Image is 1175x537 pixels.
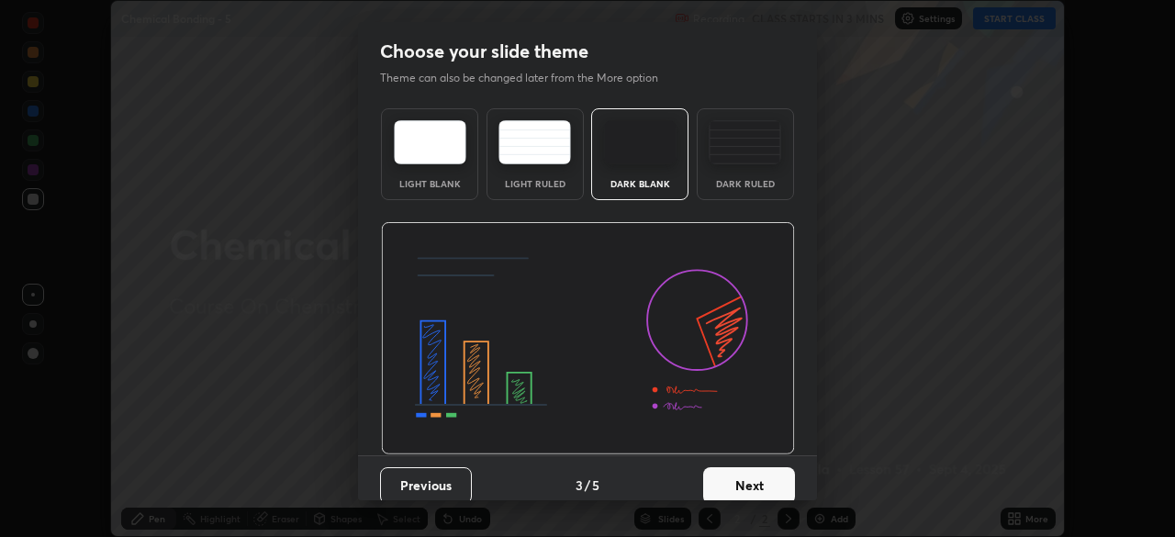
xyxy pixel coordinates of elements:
div: Light Ruled [498,179,572,188]
img: darkThemeBanner.d06ce4a2.svg [381,222,795,455]
h4: 5 [592,475,599,495]
img: lightTheme.e5ed3b09.svg [394,120,466,164]
p: Theme can also be changed later from the More option [380,70,677,86]
img: lightRuledTheme.5fabf969.svg [498,120,571,164]
img: darkTheme.f0cc69e5.svg [604,120,677,164]
button: Next [703,467,795,504]
div: Dark Blank [603,179,677,188]
img: darkRuledTheme.de295e13.svg [709,120,781,164]
h4: 3 [576,475,583,495]
h4: / [585,475,590,495]
button: Previous [380,467,472,504]
div: Dark Ruled [709,179,782,188]
div: Light Blank [393,179,466,188]
h2: Choose your slide theme [380,39,588,63]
